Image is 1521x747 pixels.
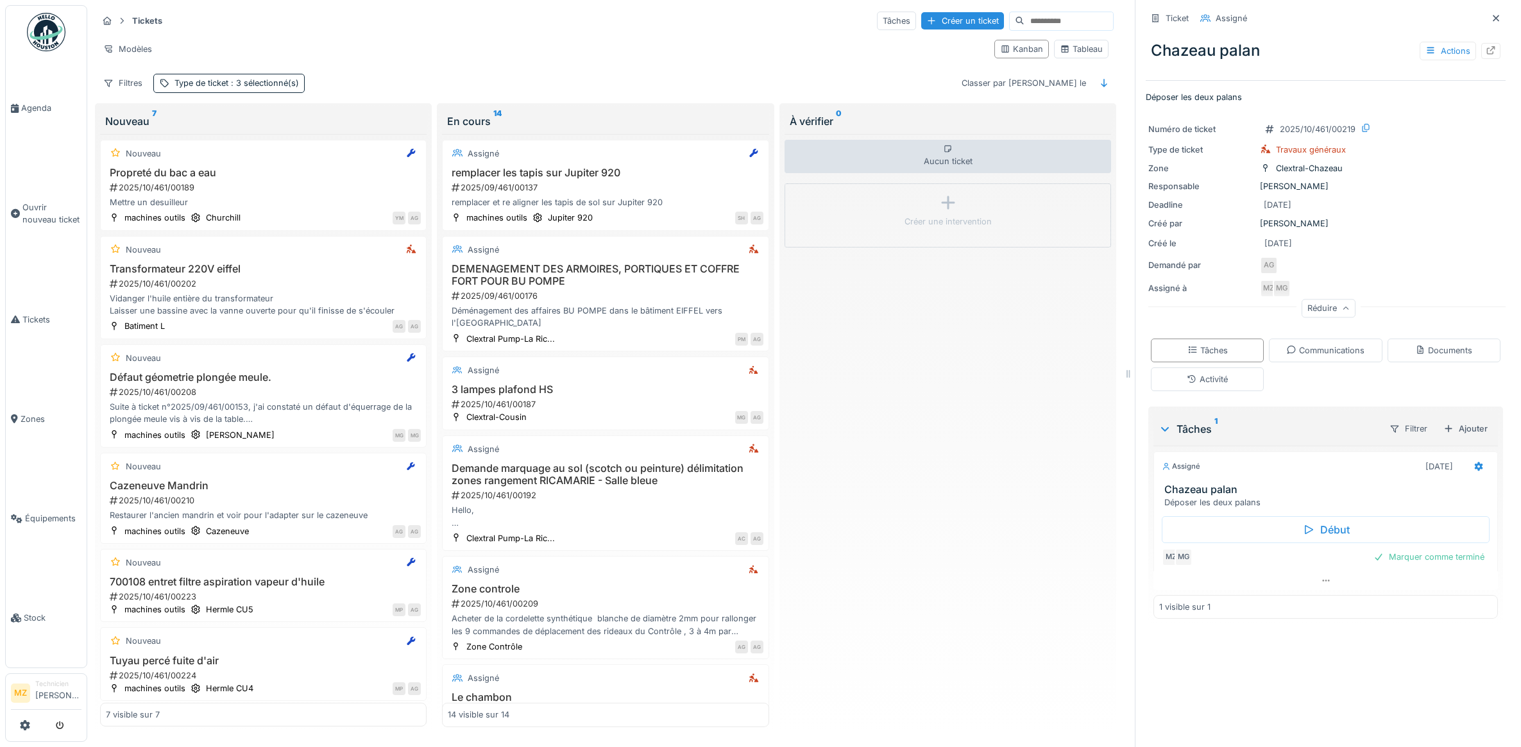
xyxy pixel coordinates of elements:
div: MZ [1260,280,1278,298]
div: Tableau [1060,43,1103,55]
div: Nouveau [126,244,161,256]
div: Déménagement des affaires BU POMPE dans le bâtiment EIFFEL vers l'[GEOGRAPHIC_DATA] [448,305,763,329]
div: Demandé par [1148,259,1255,271]
div: AG [735,641,748,653]
div: 1 visible sur 1 [1159,601,1211,613]
div: 2025/09/461/00137 [450,181,763,194]
div: [PERSON_NAME] [1148,180,1503,192]
div: Nouveau [126,147,161,160]
div: Assigné [1216,12,1247,24]
div: [DATE] [1264,199,1291,211]
div: MP [393,603,405,616]
div: Déposer les deux palans [1164,496,1492,508]
div: Assigné [1162,461,1200,472]
div: Hermle CU4 [206,682,253,694]
div: machines outils [466,212,527,224]
div: Type de ticket [174,77,299,89]
span: Équipements [25,512,81,525]
div: 2025/10/461/00208 [108,386,421,398]
div: Nouveau [105,113,421,129]
sup: 1 [1214,421,1218,437]
h3: Défaut géometrie plongée meule. [106,371,421,383]
div: Créé par [1148,217,1255,230]
div: À vérifier [790,113,1106,129]
div: AG [408,603,421,616]
div: Type de ticket [1148,144,1255,156]
div: 2025/10/461/00202 [108,278,421,290]
div: Communications [1286,344,1364,357]
div: YM [393,212,405,224]
div: 2025/10/461/00187 [450,398,763,410]
span: Agenda [21,102,81,114]
div: Vidanger l'huile entière du transformateur Laisser une bassine avec la vanne ouverte pour qu'il f... [106,292,421,317]
div: Classer par [PERSON_NAME] le [956,74,1092,92]
a: Tickets [6,270,87,369]
div: Restaurer l'ancien mandrin et voir pour l'adapter sur le cazeneuve [106,509,421,521]
div: Créer une intervention [905,215,992,228]
div: Clextral-Chazeau [1276,162,1343,174]
div: En cours [447,113,763,129]
div: [PERSON_NAME] [1148,217,1503,230]
div: AG [1260,256,1278,274]
div: [DATE] [1264,237,1292,249]
div: AG [408,682,421,695]
h3: Zone controle [448,583,763,595]
div: MG [1273,280,1291,298]
a: Ouvrir nouveau ticket [6,158,87,269]
div: Mettre un desuilleur [106,196,421,208]
div: Ticket [1166,12,1189,24]
div: Filtres [98,74,148,92]
div: AG [751,641,763,653]
div: Modèles [98,40,158,58]
div: AG [751,212,763,224]
div: Technicien [35,679,81,689]
div: Chazeau palan [1146,34,1506,67]
div: Ajouter [1438,420,1493,437]
a: Équipements [6,469,87,568]
div: Créé le [1148,237,1255,249]
div: Assigné [468,244,499,256]
h3: Demande marquage au sol (scotch ou peinture) délimitation zones rangement RICAMARIE - Salle bleue [448,462,763,487]
h3: Propreté du bac a eau [106,167,421,179]
div: 2025/10/461/00210 [108,494,421,507]
div: MG [393,429,405,442]
div: Kanban [1000,43,1043,55]
div: AG [751,333,763,346]
div: 2025/10/461/00219 [1280,123,1355,135]
div: Début [1162,516,1490,543]
div: MG [735,411,748,424]
div: Responsable [1148,180,1255,192]
div: MZ [1162,548,1180,566]
div: MG [408,429,421,442]
h3: Cazeneuve Mandrin [106,480,421,492]
h3: 3 lampes plafond HS [448,383,763,396]
h3: DEMENAGEMENT DES ARMOIRES, PORTIQUES ET COFFRE FORT POUR BU POMPE [448,263,763,287]
div: Documents [1415,344,1472,357]
span: Stock [24,612,81,624]
div: Deadline [1148,199,1255,211]
div: Tâches [1159,421,1379,437]
div: SH [735,212,748,224]
a: Agenda [6,58,87,158]
a: MZ Technicien[PERSON_NAME] [11,679,81,710]
div: AG [393,525,405,538]
div: machines outils [124,429,185,441]
span: Tickets [22,314,81,326]
div: Suite à ticket n°2025/09/461/00153, j'ai constaté un défaut d'équerrage de la plongée meule vis à... [106,401,421,425]
div: machines outils [124,525,185,537]
li: MZ [11,684,30,703]
div: Numéro de ticket [1148,123,1255,135]
div: Filtrer [1384,419,1433,438]
div: 2025/10/461/00223 [108,591,421,603]
li: [PERSON_NAME] [35,679,81,707]
strong: Tickets [127,15,167,27]
div: Zone [1148,162,1255,174]
div: 2025/10/461/00209 [450,598,763,610]
div: Assigné [468,443,499,455]
div: Zone Contrôle [466,641,522,653]
div: Tâches [877,12,916,30]
div: Marquer comme terminé [1368,548,1490,566]
div: machines outils [124,682,185,694]
div: AC [735,532,748,545]
p: Déposer les deux palans [1146,91,1506,103]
